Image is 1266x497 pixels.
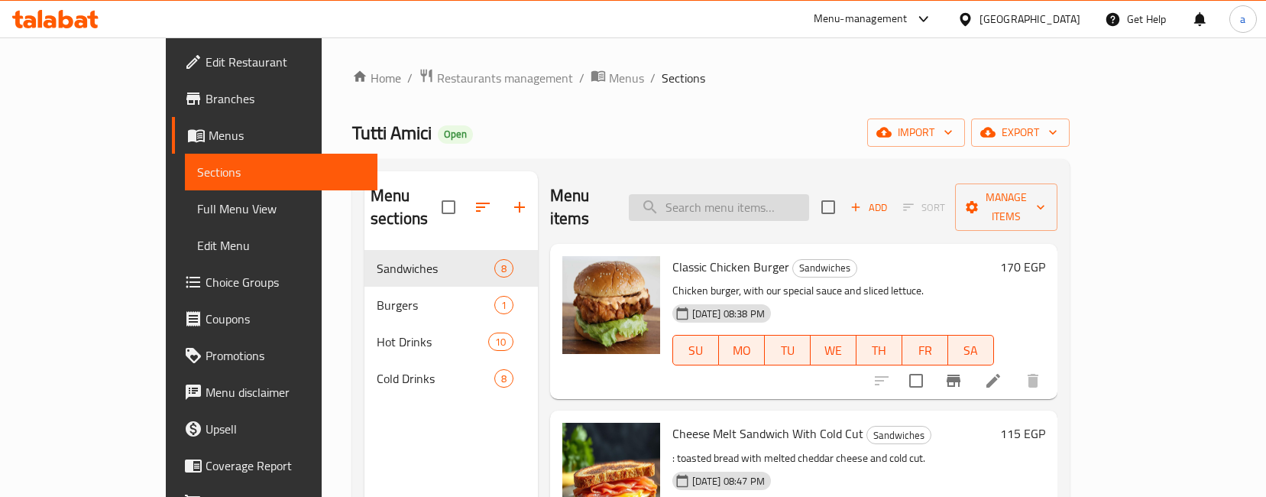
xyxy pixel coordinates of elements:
li: / [407,69,413,87]
a: Choice Groups [172,264,377,300]
input: search [629,194,809,221]
a: Sections [185,154,377,190]
a: Branches [172,80,377,117]
span: Select section [812,191,844,223]
button: TU [765,335,811,365]
li: / [579,69,584,87]
a: Restaurants management [419,68,573,88]
span: Cheese Melt Sandwich With Cold Cut [672,422,863,445]
div: Sandwiches [792,259,857,278]
span: TU [771,339,805,362]
p: : toasted bread with melted cheddar cheese and cold cut. [672,449,994,468]
span: export [983,123,1057,142]
span: Sort sections [465,189,501,226]
span: SU [679,339,713,362]
div: items [494,259,513,278]
nav: Menu sections [364,244,538,403]
span: Edit Restaurant [206,53,365,71]
span: Select all sections [432,191,465,223]
span: Select to update [900,365,932,397]
button: Add [844,196,893,219]
span: a [1240,11,1245,28]
span: [DATE] 08:38 PM [686,307,771,321]
span: Sections [197,163,365,181]
button: FR [902,335,948,365]
div: Sandwiches [866,426,931,444]
a: Edit Restaurant [172,44,377,80]
button: SU [672,335,719,365]
span: Menus [209,126,365,145]
div: Burgers1 [364,287,538,323]
a: Menus [172,117,377,154]
div: [GEOGRAPHIC_DATA] [979,11,1080,28]
span: Open [438,128,473,141]
span: Hot Drinks [377,333,488,351]
button: Add section [501,189,538,226]
a: Upsell [172,411,377,447]
span: FR [908,339,942,362]
div: Sandwiches8 [364,250,538,287]
span: Add [848,199,889,216]
div: Open [438,125,473,144]
span: 8 [495,261,513,276]
div: items [494,296,513,314]
img: Classic Chicken Burger [562,256,660,354]
div: Cold Drinks8 [364,360,538,397]
span: Menu disclaimer [206,383,365,401]
button: WE [811,335,856,365]
span: Cold Drinks [377,369,494,388]
span: Promotions [206,346,365,365]
span: Menus [609,69,644,87]
button: Branch-specific-item [935,362,972,399]
button: export [971,119,1070,147]
div: items [488,333,513,351]
span: Coverage Report [206,456,365,475]
span: Sections [662,69,705,87]
span: Upsell [206,420,365,438]
span: Select section first [893,196,955,219]
p: Chicken burger, with our special sauce and sliced lettuce. [672,281,994,300]
span: Choice Groups [206,273,365,291]
div: Hot Drinks10 [364,323,538,360]
span: Sandwiches [867,427,931,444]
a: Menu disclaimer [172,374,377,411]
span: SA [954,339,988,362]
button: TH [856,335,902,365]
button: delete [1015,362,1051,399]
span: import [879,123,953,142]
a: Coverage Report [172,447,377,484]
a: Edit menu item [984,372,1002,390]
span: Burgers [377,296,494,314]
div: items [494,369,513,388]
span: Coupons [206,310,365,328]
a: Full Menu View [185,190,377,227]
h2: Menu items [550,184,610,230]
h6: 170 EGP [1000,256,1045,278]
span: Classic Chicken Burger [672,255,789,278]
button: MO [719,335,765,365]
span: MO [725,339,759,362]
li: / [650,69,656,87]
span: 10 [489,335,512,349]
span: Restaurants management [437,69,573,87]
nav: breadcrumb [352,68,1070,88]
button: SA [948,335,994,365]
div: Menu-management [814,10,908,28]
button: import [867,119,965,147]
a: Menus [591,68,644,88]
span: Edit Menu [197,236,365,255]
span: [DATE] 08:47 PM [686,474,771,489]
span: Add item [844,196,893,219]
a: Coupons [172,300,377,337]
a: Promotions [172,337,377,374]
span: 1 [495,298,513,313]
h2: Menu sections [371,184,442,230]
h6: 115 EGP [1000,423,1045,444]
span: Manage items [967,188,1045,226]
span: TH [863,339,896,362]
span: Sandwiches [377,259,494,278]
